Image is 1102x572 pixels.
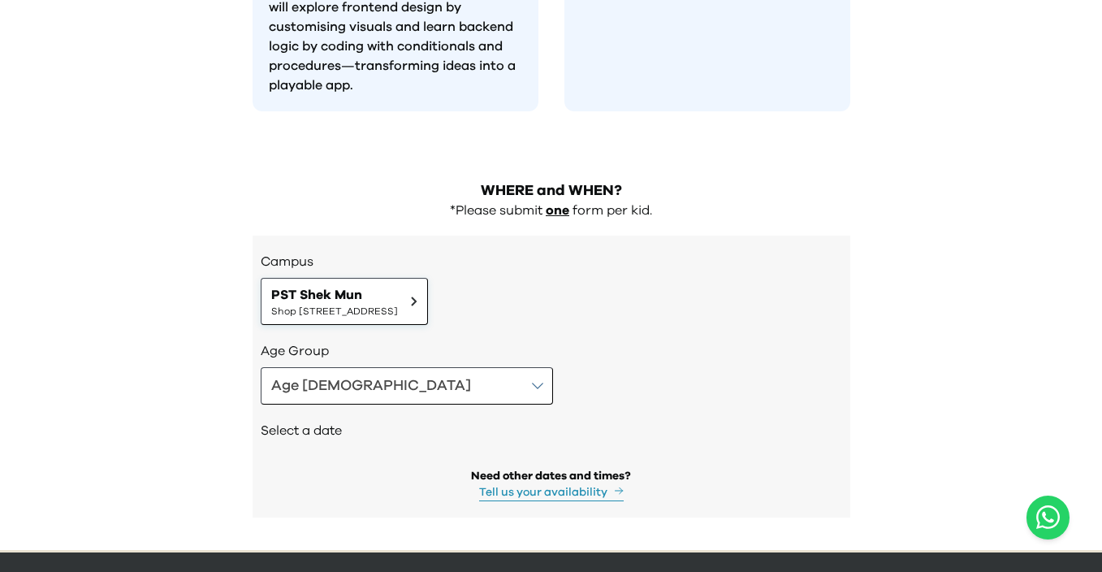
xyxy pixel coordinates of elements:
h3: Age Group [261,341,842,361]
h2: WHERE and WHEN? [253,180,850,202]
p: one [546,202,569,219]
button: Tell us your availability [479,484,624,501]
span: PST Shek Mun [271,285,398,305]
h2: Select a date [261,421,842,440]
button: Age [DEMOGRAPHIC_DATA] [261,367,553,405]
span: Shop [STREET_ADDRESS] [271,305,398,318]
div: *Please submit form per kid. [253,202,850,219]
div: Need other dates and times? [471,468,631,484]
h3: Campus [261,252,842,271]
a: Chat with us on WhatsApp [1026,496,1070,539]
button: PST Shek MunShop [STREET_ADDRESS] [261,278,428,325]
button: Open WhatsApp chat [1026,496,1070,539]
div: Age [DEMOGRAPHIC_DATA] [271,375,471,397]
